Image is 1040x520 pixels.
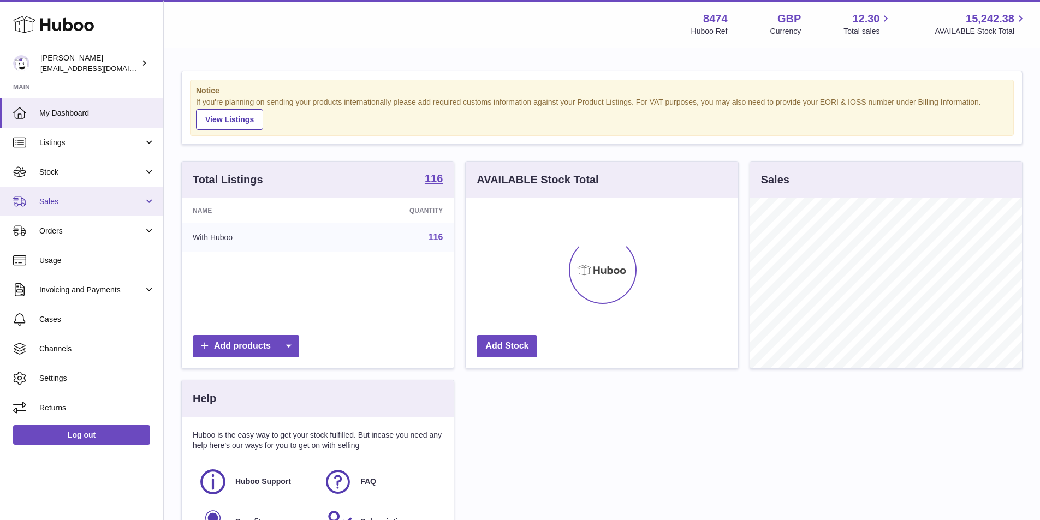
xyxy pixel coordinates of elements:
span: Returns [39,403,155,413]
h3: AVAILABLE Stock Total [477,172,598,187]
span: AVAILABLE Stock Total [935,26,1027,37]
span: Huboo Support [235,476,291,487]
span: Settings [39,373,155,384]
span: 15,242.38 [966,11,1014,26]
h3: Help [193,391,216,406]
th: Quantity [325,198,454,223]
strong: 8474 [703,11,728,26]
a: 116 [425,173,443,186]
a: 116 [429,232,443,242]
a: Add products [193,335,299,357]
strong: GBP [777,11,801,26]
span: Cases [39,314,155,325]
h3: Sales [761,172,789,187]
a: 12.30 Total sales [843,11,892,37]
div: Currency [770,26,801,37]
a: FAQ [323,467,437,497]
span: Sales [39,196,144,207]
td: With Huboo [182,223,325,252]
a: Add Stock [477,335,537,357]
span: Stock [39,167,144,177]
a: Log out [13,425,150,445]
span: Orders [39,226,144,236]
th: Name [182,198,325,223]
span: Listings [39,138,144,148]
span: My Dashboard [39,108,155,118]
div: [PERSON_NAME] [40,53,139,74]
span: Total sales [843,26,892,37]
div: Huboo Ref [691,26,728,37]
p: Huboo is the easy way to get your stock fulfilled. But incase you need any help here's our ways f... [193,430,443,451]
span: Invoicing and Payments [39,285,144,295]
a: View Listings [196,109,263,130]
span: Channels [39,344,155,354]
strong: 116 [425,173,443,184]
span: FAQ [360,476,376,487]
a: 15,242.38 AVAILABLE Stock Total [935,11,1027,37]
span: [EMAIL_ADDRESS][DOMAIN_NAME] [40,64,161,73]
h3: Total Listings [193,172,263,187]
span: Usage [39,255,155,266]
img: orders@neshealth.com [13,55,29,71]
strong: Notice [196,86,1008,96]
div: If you're planning on sending your products internationally please add required customs informati... [196,97,1008,130]
a: Huboo Support [198,467,312,497]
span: 12.30 [852,11,879,26]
